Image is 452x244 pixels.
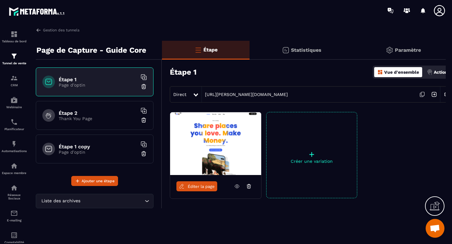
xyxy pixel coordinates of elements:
p: Automatisations [2,149,27,153]
a: formationformationCRM [2,70,27,92]
a: Éditer la page [176,181,217,191]
a: schedulerschedulerPlanificateur [2,114,27,135]
img: stats.20deebd0.svg [282,46,289,54]
p: Réseaux Sociaux [2,193,27,200]
img: logo [9,6,65,17]
img: arrow-next.bcc2205e.svg [428,88,440,100]
span: Direct [173,92,186,97]
img: automations [10,96,18,104]
a: automationsautomationsAutomatisations [2,135,27,157]
img: scheduler [10,118,18,126]
h6: Étape 1 copy [59,144,137,150]
p: Tableau de bord [2,40,27,43]
button: Ajouter une étape [71,176,118,186]
p: Étape [203,47,218,53]
img: trash [141,151,147,157]
a: formationformationTableau de bord [2,26,27,48]
img: bars-o.4a397970.svg [194,46,202,54]
p: Actions [434,70,450,75]
span: Éditer la page [188,184,215,189]
p: E-mailing [2,219,27,222]
p: Comptabilité [2,241,27,244]
p: + [266,150,357,159]
p: Planificateur [2,127,27,131]
img: actions.d6e523a2.png [427,69,433,75]
img: formation [10,74,18,82]
a: social-networksocial-networkRéseaux Sociaux [2,179,27,205]
div: Search for option [36,194,153,208]
p: Webinaire [2,105,27,109]
img: accountant [10,231,18,239]
img: arrow [36,27,41,33]
h3: Étape 1 [170,68,196,77]
p: Créer une variation [266,159,357,164]
p: Paramètre [395,47,421,53]
img: trash [141,83,147,90]
p: Page d'optin [59,82,137,88]
a: automationsautomationsWebinaire [2,92,27,114]
a: formationformationTunnel de vente [2,48,27,70]
a: emailemailE-mailing [2,205,27,227]
p: Vue d'ensemble [384,70,419,75]
img: social-network [10,184,18,192]
a: automationsautomationsEspace membre [2,157,27,179]
a: Ouvrir le chat [426,219,444,238]
img: email [10,210,18,217]
p: Statistiques [291,47,321,53]
img: setting-gr.5f69749f.svg [386,46,393,54]
p: Thank You Page [59,116,137,121]
img: formation [10,30,18,38]
p: Tunnel de vente [2,61,27,65]
img: formation [10,52,18,60]
a: [URL][PERSON_NAME][DOMAIN_NAME] [202,92,288,97]
h6: Étape 2 [59,110,137,116]
img: image [170,112,261,175]
p: Page d'optin [59,150,137,155]
p: CRM [2,83,27,87]
img: dashboard-orange.40269519.svg [377,69,383,75]
h6: Étape 1 [59,77,137,82]
img: automations [10,140,18,148]
span: Ajouter une étape [82,178,115,184]
p: Espace membre [2,171,27,175]
p: Page de Capture - Guide Core [36,44,146,56]
span: Liste des archives [40,198,82,204]
img: automations [10,162,18,170]
a: Gestion des tunnels [36,27,79,33]
img: trash [141,117,147,123]
input: Search for option [82,198,143,204]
